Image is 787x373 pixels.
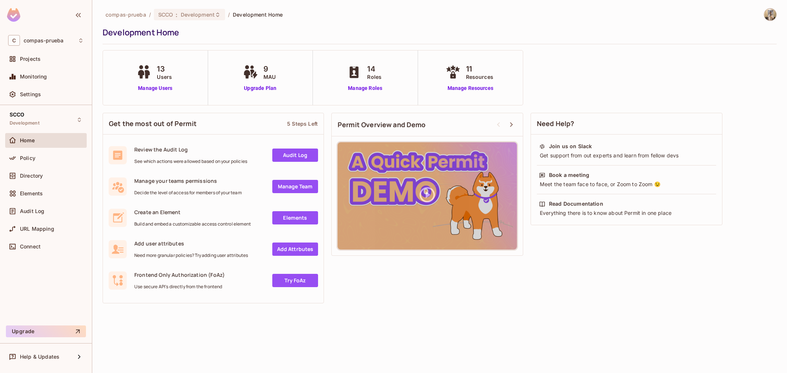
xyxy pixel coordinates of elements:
[20,191,43,196] span: Elements
[134,221,251,227] span: Build and embed a customizable access control element
[764,8,776,21] img: David Villegas
[549,200,603,208] div: Read Documentation
[7,8,20,22] img: SReyMgAAAABJRU5ErkJggg==
[537,119,574,128] span: Need Help?
[175,12,178,18] span: :
[134,190,242,196] span: Decide the level of access for members of your team
[24,38,63,43] span: Workspace: compas-prueba
[539,209,714,217] div: Everything there is to know about Permit in one place
[228,11,230,18] li: /
[20,173,43,179] span: Directory
[539,152,714,159] div: Get support from out experts and learn from fellow devs
[338,120,426,129] span: Permit Overview and Demo
[134,271,225,278] span: Frontend Only Authorization (FoAz)
[134,240,248,247] span: Add user attributes
[20,91,41,97] span: Settings
[20,56,41,62] span: Projects
[10,112,25,118] span: SCCO
[549,143,592,150] div: Join us on Slack
[157,63,172,74] span: 13
[20,155,35,161] span: Policy
[263,63,276,74] span: 9
[134,146,247,153] span: Review the Audit Log
[549,171,589,179] div: Book a meeting
[241,84,279,92] a: Upgrade Plan
[20,244,41,250] span: Connect
[20,226,54,232] span: URL Mapping
[134,209,251,216] span: Create an Element
[10,120,39,126] span: Development
[367,73,382,81] span: Roles
[109,119,197,128] span: Get the most out of Permit
[106,11,146,18] span: the active workspace
[134,177,242,184] span: Manage your teams permissions
[103,27,773,38] div: Development Home
[272,274,318,287] a: Try FoAz
[287,120,318,127] div: 5 Steps Left
[263,73,276,81] span: MAU
[272,180,318,193] a: Manage Team
[134,158,247,164] span: See which actions were allowed based on your policies
[20,137,35,143] span: Home
[135,84,176,92] a: Manage Users
[157,73,172,81] span: Users
[20,354,59,360] span: Help & Updates
[272,149,318,162] a: Audit Log
[6,325,86,337] button: Upgrade
[134,284,225,290] span: Use secure API's directly from the frontend
[367,63,382,74] span: 14
[20,74,47,80] span: Monitoring
[466,73,493,81] span: Resources
[181,11,215,18] span: Development
[272,211,318,224] a: Elements
[20,208,44,214] span: Audit Log
[233,11,283,18] span: Development Home
[345,84,385,92] a: Manage Roles
[134,252,248,258] span: Need more granular policies? Try adding user attributes
[272,243,318,256] a: Add Attrbutes
[8,35,20,46] span: C
[539,181,714,188] div: Meet the team face to face, or Zoom to Zoom 😉
[466,63,493,74] span: 11
[158,11,173,18] span: SCCO
[444,84,497,92] a: Manage Resources
[149,11,151,18] li: /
